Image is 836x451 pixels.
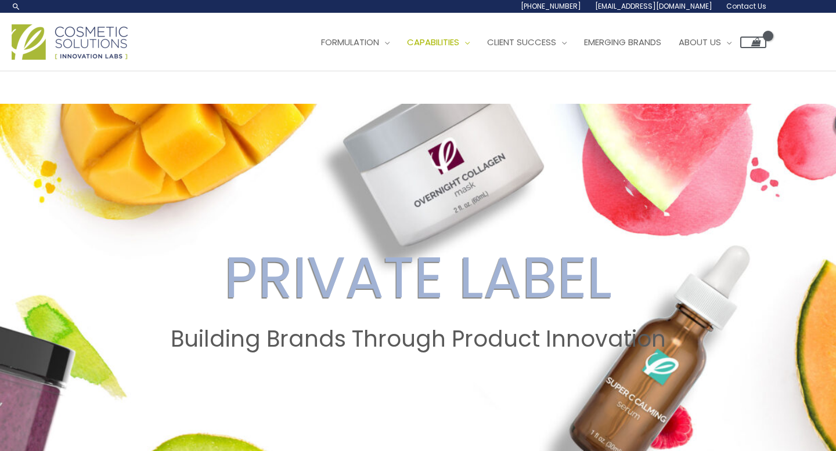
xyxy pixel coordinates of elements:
a: Capabilities [398,25,478,60]
h2: PRIVATE LABEL [11,243,825,312]
a: Search icon link [12,2,21,11]
span: Capabilities [407,36,459,48]
a: About Us [670,25,740,60]
a: Client Success [478,25,575,60]
h2: Building Brands Through Product Innovation [11,326,825,352]
span: About Us [679,36,721,48]
span: Emerging Brands [584,36,661,48]
span: Contact Us [726,1,766,11]
a: Emerging Brands [575,25,670,60]
span: Client Success [487,36,556,48]
nav: Site Navigation [304,25,766,60]
img: Cosmetic Solutions Logo [12,24,128,60]
span: [PHONE_NUMBER] [521,1,581,11]
a: View Shopping Cart, empty [740,37,766,48]
span: Formulation [321,36,379,48]
span: [EMAIL_ADDRESS][DOMAIN_NAME] [595,1,712,11]
a: Formulation [312,25,398,60]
